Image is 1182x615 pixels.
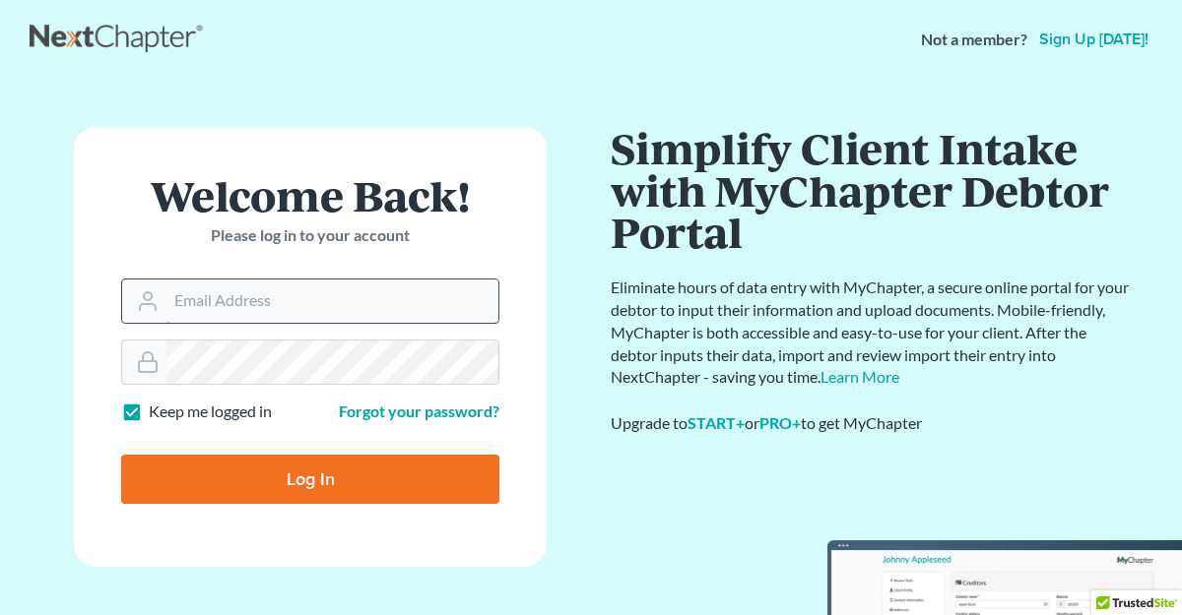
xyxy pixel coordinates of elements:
[611,127,1133,253] h1: Simplify Client Intake with MyChapter Debtor Portal
[339,401,499,420] a: Forgot your password?
[611,277,1133,389] p: Eliminate hours of data entry with MyChapter, a secure online portal for your debtor to input the...
[921,29,1027,51] strong: Not a member?
[166,279,498,323] input: Email Address
[611,412,1133,435] div: Upgrade to or to get MyChapter
[688,413,745,432] a: START+
[759,413,801,432] a: PRO+
[821,367,899,386] a: Learn More
[149,400,272,423] label: Keep me logged in
[121,455,499,504] input: Log In
[121,174,499,216] h1: Welcome Back!
[1035,31,1152,47] a: Sign up [DATE]!
[121,224,499,247] p: Please log in to your account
